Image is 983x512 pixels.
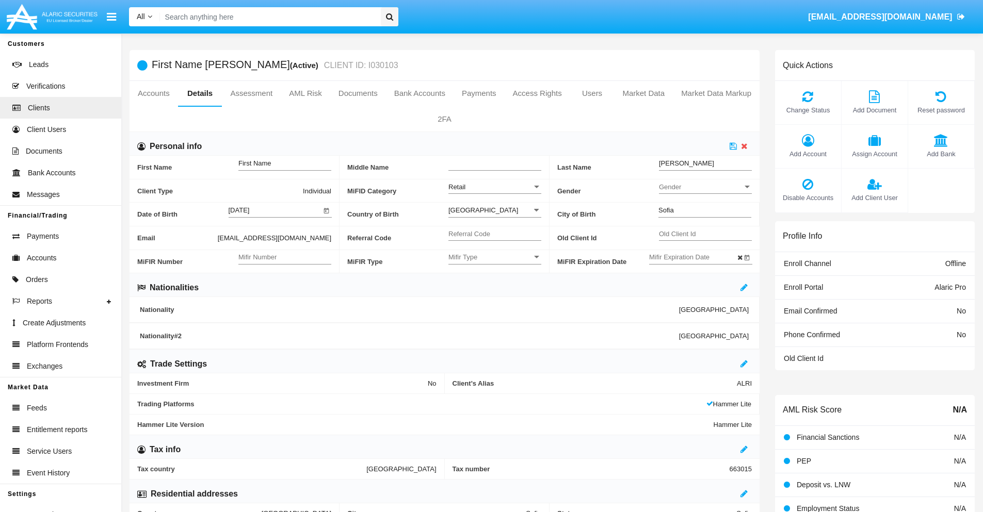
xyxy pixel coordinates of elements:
[347,156,448,179] span: Middle Name
[803,3,970,31] a: [EMAIL_ADDRESS][DOMAIN_NAME]
[737,379,752,387] span: ALRI
[953,404,967,416] span: N/A
[784,331,840,339] span: Phone Confirmed
[957,331,966,339] span: No
[706,400,751,408] span: Hammer Lite
[505,81,570,106] a: Access Rights
[453,465,730,473] span: Tax number
[137,203,229,226] span: Date of Birth
[27,468,70,478] span: Event History
[557,226,659,250] span: Old Client Id
[347,226,448,250] span: Referral Code
[957,307,966,315] span: No
[679,306,749,313] span: [GEOGRAPHIC_DATA]
[783,405,842,415] h6: AML Risk Score
[934,283,966,291] span: Alaric Pro
[847,149,903,159] span: Assign Account
[218,233,331,243] span: [EMAIL_ADDRESS][DOMAIN_NAME]
[140,306,679,313] span: Nationality
[742,252,752,262] button: Open calendar
[27,253,57,263] span: Accounts
[797,481,850,489] span: Deposit vs. LNW
[137,465,366,473] span: Tax country
[26,81,65,92] span: Verifications
[780,193,836,203] span: Disable Accounts
[453,379,737,387] span: Client’s Alias
[281,81,330,106] a: AML Risk
[448,253,532,261] span: Mifir Type
[557,203,658,226] span: City of Birth
[321,61,398,70] small: CLIENT ID: I030103
[448,183,465,191] span: Retail
[137,156,238,179] span: First Name
[954,457,966,465] span: N/A
[23,318,86,328] span: Create Adjustments
[614,81,673,106] a: Market Data
[557,179,659,203] span: Gender
[945,259,966,268] span: Offline
[137,421,714,428] span: Hammer Lite Version
[290,59,321,71] div: (Active)
[847,193,903,203] span: Add Client User
[137,379,428,387] span: Investment Firm
[679,332,749,340] span: [GEOGRAPHIC_DATA]
[150,282,199,293] h6: Nationalities
[330,81,386,106] a: Documents
[386,81,454,106] a: Bank Accounts
[954,481,966,489] span: N/A
[27,446,72,457] span: Service Users
[557,250,649,273] span: MiFIR Expiration Date
[137,400,706,408] span: Trading Platforms
[797,457,811,465] span: PEP
[5,2,99,32] img: Logo image
[714,421,752,428] span: Hammer Lite
[913,105,969,115] span: Reset password
[28,168,76,178] span: Bank Accounts
[150,141,202,152] h6: Personal info
[454,81,505,106] a: Payments
[913,149,969,159] span: Add Bank
[129,11,160,22] a: All
[29,59,49,70] span: Leads
[428,379,437,387] span: No
[27,189,60,200] span: Messages
[137,250,238,273] span: MiFIR Number
[151,488,238,500] h6: Residential addresses
[321,205,332,215] button: Open calendar
[784,259,831,268] span: Enroll Channel
[137,186,303,196] span: Client Type
[303,186,331,196] span: Individual
[27,339,88,350] span: Platform Frontends
[954,433,966,441] span: N/A
[130,81,178,106] a: Accounts
[808,12,952,21] span: [EMAIL_ADDRESS][DOMAIN_NAME]
[784,307,837,315] span: Email Confirmed
[797,433,859,441] span: Financial Sanctions
[137,12,145,21] span: All
[847,105,903,115] span: Add Document
[784,354,824,362] span: Old Client Id
[178,81,222,106] a: Details
[730,465,752,473] span: 663015
[150,358,207,370] h6: Trade Settings
[27,361,62,372] span: Exchanges
[130,107,760,131] a: 2FA
[780,149,836,159] span: Add Account
[783,60,833,70] h6: Quick Actions
[347,203,448,226] span: Country of Birth
[347,250,448,273] span: MiFIR Type
[26,274,48,285] span: Orders
[659,183,743,191] span: Gender
[152,59,398,71] h5: First Name [PERSON_NAME]
[347,179,448,203] span: MiFID Category
[557,156,659,179] span: Last Name
[137,233,218,243] span: Email
[673,81,760,106] a: Market Data Markup
[26,146,62,157] span: Documents
[27,424,88,435] span: Entitlement reports
[27,403,47,414] span: Feeds
[27,124,66,135] span: Client Users
[160,7,377,26] input: Search
[780,105,836,115] span: Change Status
[140,332,679,340] span: Nationality #2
